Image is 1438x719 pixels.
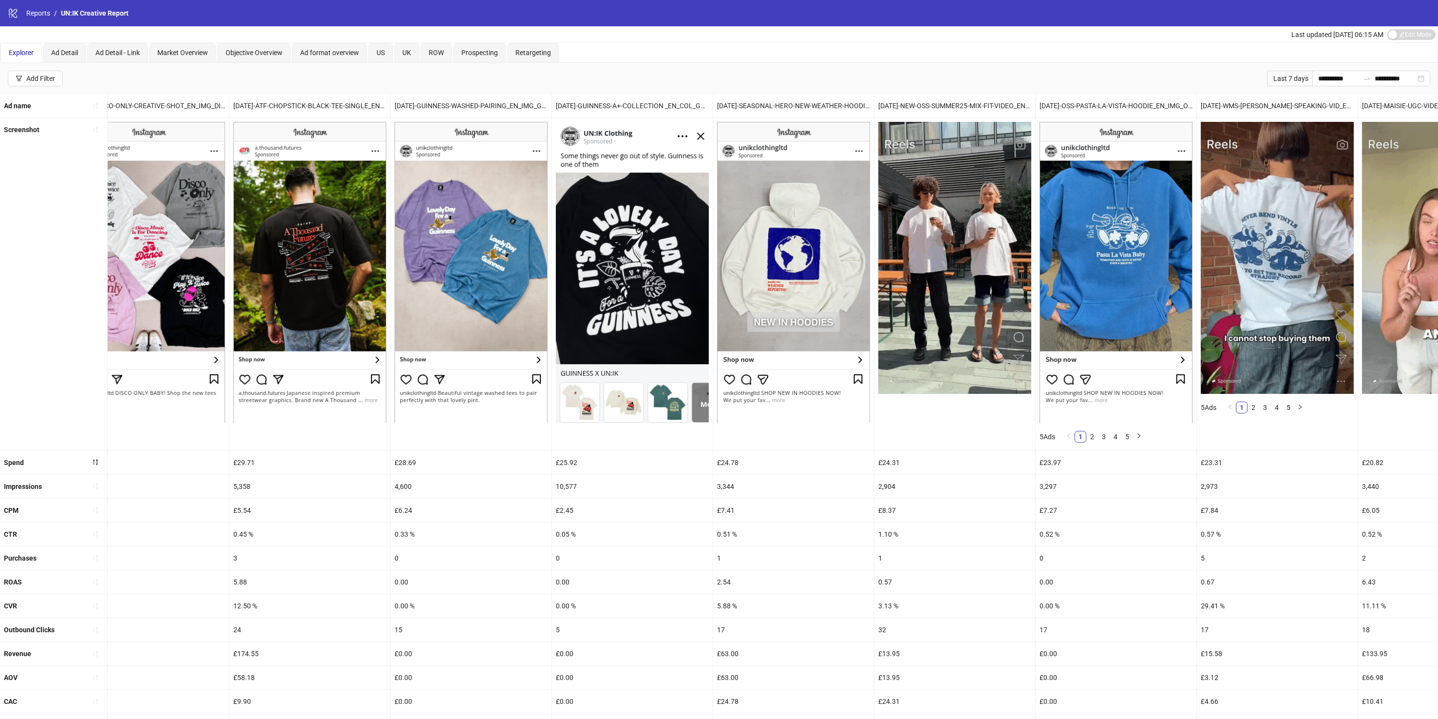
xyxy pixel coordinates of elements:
[874,499,1035,522] div: £8.37
[1122,431,1133,442] a: 5
[1363,75,1371,82] span: swap-right
[391,451,551,474] div: £28.69
[552,666,713,689] div: £0.00
[552,570,713,594] div: 0.00
[1075,431,1086,443] li: 1
[68,690,229,713] div: £0.00
[92,102,99,109] span: sort-ascending
[391,618,551,641] div: 15
[1224,402,1236,413] li: Previous Page
[461,49,498,57] span: Prospecting
[377,49,385,57] span: US
[713,642,874,665] div: £63.00
[1197,546,1358,570] div: 5
[552,642,713,665] div: £0.00
[68,594,229,618] div: 0.00 %
[713,666,874,689] div: £63.00
[1197,94,1358,117] div: [DATE]-WMS-[PERSON_NAME]-SPEAKING-VID_EN_VID_WOMENS_CP_02092025_ALLG_CC_SC24_None__
[874,546,1035,570] div: 1
[1036,690,1196,713] div: £0.00
[713,618,874,641] div: 17
[1136,433,1142,439] span: right
[1036,594,1196,618] div: 0.00 %
[515,49,551,57] span: Retargeting
[8,71,63,86] button: Add Filter
[1110,431,1121,443] li: 4
[68,570,229,594] div: 0.00
[68,666,229,689] div: £0.00
[1197,642,1358,665] div: £15.58
[1248,402,1259,413] li: 2
[4,483,42,490] b: Impressions
[552,499,713,522] div: £2.45
[1036,618,1196,641] div: 17
[300,49,359,57] span: Ad format overview
[4,459,24,466] b: Spend
[391,94,551,117] div: [DATE]-GUINNESS-WASHED-PAIRING_EN_IMG_GUINNESS_CP_25072025_ALLG_CC_SC4_None__
[229,618,390,641] div: 24
[395,122,548,423] img: Screenshot 120228692281600356
[552,690,713,713] div: £0.00
[1036,94,1196,117] div: [DATE]-OSS-PASTA-LA-VISTA-HOODIE_EN_IMG_OSS_CP_15092025_ALLG_CC_SC24_None__
[874,642,1035,665] div: £13.95
[1036,666,1196,689] div: £0.00
[1297,404,1303,410] span: right
[1098,431,1110,443] li: 3
[1283,402,1294,413] a: 5
[54,8,57,19] li: /
[24,8,52,19] a: Reports
[1036,570,1196,594] div: 0.00
[874,570,1035,594] div: 0.57
[1197,570,1358,594] div: 0.67
[1036,546,1196,570] div: 0
[402,49,411,57] span: UK
[92,579,99,585] span: sort-ascending
[229,523,390,546] div: 0.45 %
[391,594,551,618] div: 0.00 %
[1291,31,1383,39] span: Last updated [DATE] 06:15 AM
[1063,431,1075,443] button: left
[1294,402,1306,413] li: Next Page
[874,94,1035,117] div: [DATE]-NEW-OSS-SUMMER25-MIX-FIT-VIDEO_EN_VID_OSS_CP_11072025_ALLG_CC_SC24_None__ – Copy
[1259,402,1271,413] li: 3
[1036,523,1196,546] div: 0.52 %
[68,546,229,570] div: 0
[1087,431,1097,442] a: 2
[1294,402,1306,413] button: right
[878,122,1031,394] img: Screenshot 120232503610670356
[874,594,1035,618] div: 3.13 %
[92,698,99,705] span: sort-ascending
[1098,431,1109,442] a: 3
[226,49,283,57] span: Objective Overview
[1063,431,1075,443] li: Previous Page
[874,618,1035,641] div: 32
[391,546,551,570] div: 0
[1036,499,1196,522] div: £7.27
[1363,75,1371,82] span: to
[874,690,1035,713] div: £24.31
[72,122,225,423] img: Screenshot 120231296423220356
[552,451,713,474] div: £25.92
[391,690,551,713] div: £0.00
[391,666,551,689] div: £0.00
[92,602,99,609] span: sort-ascending
[229,546,390,570] div: 3
[1036,475,1196,498] div: 3,297
[713,690,874,713] div: £24.78
[1197,475,1358,498] div: 2,973
[391,570,551,594] div: 0.00
[229,475,390,498] div: 5,358
[229,94,390,117] div: [DATE]-ATF-CHOPSTICK-BLACK-TEE-SINGLE_EN_IMG_ATF_CP_19082025_ALLG_CC_SC24_None__
[874,523,1035,546] div: 1.10 %
[1197,499,1358,522] div: £7.84
[229,570,390,594] div: 5.88
[1197,690,1358,713] div: £4.66
[1201,404,1216,411] span: 5 Ads
[157,49,208,57] span: Market Overview
[1197,618,1358,641] div: 17
[68,618,229,641] div: 44
[391,499,551,522] div: £6.24
[1133,431,1145,443] li: Next Page
[1040,433,1055,441] span: 5 Ads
